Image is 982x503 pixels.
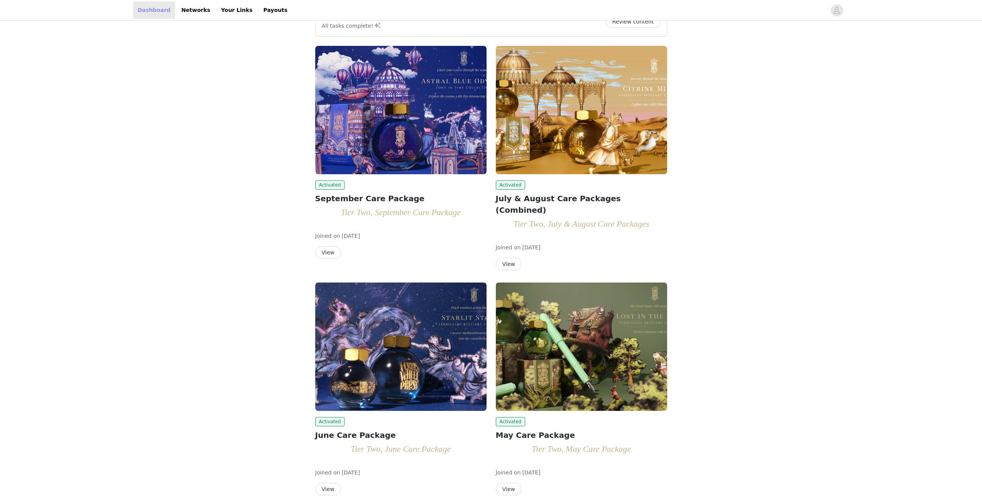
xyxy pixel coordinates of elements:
[496,180,526,190] span: Activated
[342,233,360,239] span: [DATE]
[496,429,667,441] h2: May Care Package
[496,258,522,270] button: View
[496,46,667,174] img: Ferris Wheel Press (Intl)
[315,246,341,259] button: View
[833,4,840,17] div: avatar
[522,469,541,476] span: [DATE]
[315,180,345,190] span: Activated
[315,46,487,174] img: Ferris Wheel Press (Intl)
[133,2,175,19] a: Dashboard
[315,486,341,492] a: View
[315,283,487,411] img: Ferris Wheel Press (Intl)
[322,21,381,30] p: All tasks complete!
[496,244,521,251] span: Joined on
[315,193,487,204] h2: September Care Package
[315,250,341,256] a: View
[532,444,631,454] em: Tier Two, May Care Package
[496,193,667,216] h2: July & August Care Packages (Combined)
[496,261,522,267] a: View
[177,2,215,19] a: Networks
[496,469,521,476] span: Joined on
[315,469,340,476] span: Joined on
[259,2,292,19] a: Payouts
[496,483,522,495] button: View
[216,2,257,19] a: Your Links
[605,15,660,28] button: Review content
[315,417,345,426] span: Activated
[341,207,461,217] em: Tier Two, September Care Package
[513,219,649,229] em: Tier Two, July & August Care Packages
[315,483,341,495] button: View
[342,469,360,476] span: [DATE]
[351,444,451,454] em: Tier Two, June Care Package
[315,233,340,239] span: Joined on
[496,486,522,492] a: View
[496,283,667,411] img: Ferris Wheel Press (Intl)
[522,244,541,251] span: [DATE]
[496,417,526,426] span: Activated
[315,429,487,441] h2: June Care Package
